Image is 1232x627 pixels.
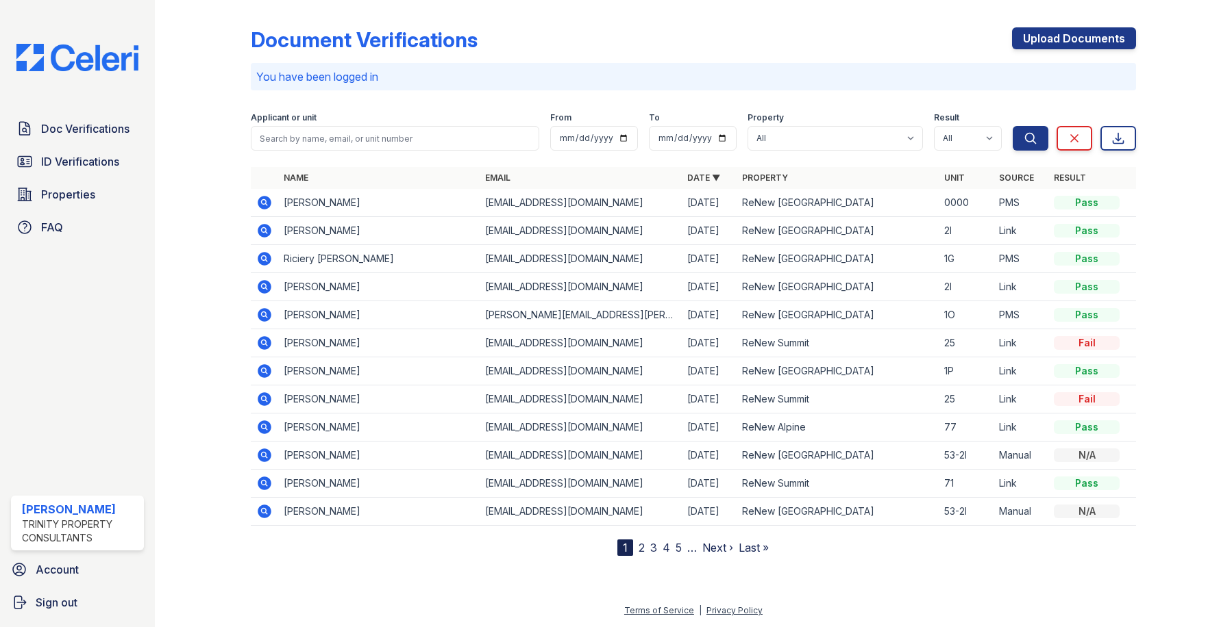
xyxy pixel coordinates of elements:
[278,301,480,329] td: [PERSON_NAME]
[5,556,149,583] a: Account
[41,120,130,137] span: Doc Verifications
[939,498,994,526] td: 53-2I
[706,605,763,615] a: Privacy Policy
[480,385,682,413] td: [EMAIL_ADDRESS][DOMAIN_NAME]
[278,498,480,526] td: [PERSON_NAME]
[22,501,138,517] div: [PERSON_NAME]
[41,186,95,203] span: Properties
[1054,448,1120,462] div: N/A
[737,470,939,498] td: ReNew Summit
[278,385,480,413] td: [PERSON_NAME]
[650,541,657,554] a: 3
[737,442,939,470] td: ReNew [GEOGRAPHIC_DATA]
[480,301,682,329] td: [PERSON_NAME][EMAIL_ADDRESS][PERSON_NAME][DOMAIN_NAME]
[41,153,119,170] span: ID Verifications
[639,541,645,554] a: 2
[1054,252,1120,266] div: Pass
[1054,392,1120,406] div: Fail
[994,385,1048,413] td: Link
[278,273,480,301] td: [PERSON_NAME]
[1054,476,1120,490] div: Pass
[480,273,682,301] td: [EMAIL_ADDRESS][DOMAIN_NAME]
[682,498,737,526] td: [DATE]
[994,273,1048,301] td: Link
[5,44,149,71] img: CE_Logo_Blue-a8612792a0a2168367f1c8372b55b34899dd931a85d93a1a3d3e32e68fde9ad4.png
[624,605,694,615] a: Terms of Service
[934,112,959,123] label: Result
[5,589,149,616] a: Sign out
[278,357,480,385] td: [PERSON_NAME]
[748,112,784,123] label: Property
[994,245,1048,273] td: PMS
[939,189,994,217] td: 0000
[682,470,737,498] td: [DATE]
[999,172,1034,183] a: Source
[682,189,737,217] td: [DATE]
[649,112,660,123] label: To
[682,413,737,442] td: [DATE]
[1054,364,1120,378] div: Pass
[742,172,788,183] a: Property
[480,498,682,526] td: [EMAIL_ADDRESS][DOMAIN_NAME]
[480,189,682,217] td: [EMAIL_ADDRESS][DOMAIN_NAME]
[11,115,144,142] a: Doc Verifications
[994,498,1048,526] td: Manual
[737,217,939,245] td: ReNew [GEOGRAPHIC_DATA]
[682,385,737,413] td: [DATE]
[994,470,1048,498] td: Link
[1054,280,1120,294] div: Pass
[994,357,1048,385] td: Link
[939,413,994,442] td: 77
[485,172,510,183] a: Email
[480,217,682,245] td: [EMAIL_ADDRESS][DOMAIN_NAME]
[251,27,478,52] div: Document Verifications
[278,189,480,217] td: [PERSON_NAME]
[278,442,480,470] td: [PERSON_NAME]
[251,126,540,151] input: Search by name, email, or unit number
[682,442,737,470] td: [DATE]
[480,413,682,442] td: [EMAIL_ADDRESS][DOMAIN_NAME]
[480,442,682,470] td: [EMAIL_ADDRESS][DOMAIN_NAME]
[676,541,682,554] a: 5
[939,357,994,385] td: 1P
[682,329,737,357] td: [DATE]
[480,357,682,385] td: [EMAIL_ADDRESS][DOMAIN_NAME]
[278,413,480,442] td: [PERSON_NAME]
[1054,420,1120,434] div: Pass
[663,541,670,554] a: 4
[737,329,939,357] td: ReNew Summit
[737,413,939,442] td: ReNew Alpine
[480,470,682,498] td: [EMAIL_ADDRESS][DOMAIN_NAME]
[1054,224,1120,238] div: Pass
[480,329,682,357] td: [EMAIL_ADDRESS][DOMAIN_NAME]
[1054,504,1120,518] div: N/A
[702,541,733,554] a: Next ›
[1054,336,1120,350] div: Fail
[278,470,480,498] td: [PERSON_NAME]
[939,273,994,301] td: 2I
[1054,196,1120,209] div: Pass
[737,498,939,526] td: ReNew [GEOGRAPHIC_DATA]
[278,217,480,245] td: [PERSON_NAME]
[1054,308,1120,322] div: Pass
[278,245,480,273] td: Riciery [PERSON_NAME]
[939,217,994,245] td: 2I
[944,172,965,183] a: Unit
[480,245,682,273] td: [EMAIL_ADDRESS][DOMAIN_NAME]
[737,385,939,413] td: ReNew Summit
[737,301,939,329] td: ReNew [GEOGRAPHIC_DATA]
[994,413,1048,442] td: Link
[284,172,308,183] a: Name
[36,594,77,611] span: Sign out
[994,217,1048,245] td: Link
[939,245,994,273] td: 1G
[682,357,737,385] td: [DATE]
[682,217,737,245] td: [DATE]
[550,112,571,123] label: From
[994,442,1048,470] td: Manual
[682,245,737,273] td: [DATE]
[739,541,769,554] a: Last »
[994,329,1048,357] td: Link
[687,172,720,183] a: Date ▼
